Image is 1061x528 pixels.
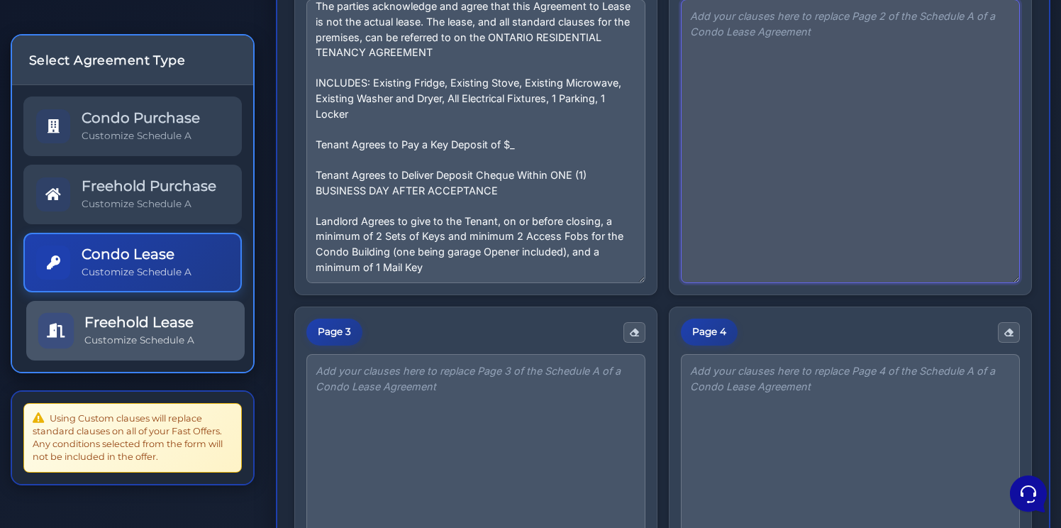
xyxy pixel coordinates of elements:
[102,150,199,162] span: Start a Conversation
[23,102,51,131] img: dark
[11,397,99,430] button: Home
[23,79,115,91] span: Your Conversations
[84,314,194,331] h5: Freehold Lease
[82,129,200,143] p: Customize Schedule A
[177,199,261,210] a: Open Help Center
[82,197,216,211] p: Customize Schedule A
[23,165,242,224] a: Freehold Purchase Customize Schedule A
[29,53,236,67] h4: Select Agreement Type
[23,97,242,156] a: Condo Purchase Customize Schedule A
[82,177,216,194] h5: Freehold Purchase
[43,417,67,430] p: Home
[32,229,232,243] input: Search for an Article...
[23,199,96,210] span: Find an Answer
[26,301,245,361] a: Freehold Lease Customize Schedule A
[229,79,261,91] a: See all
[122,417,162,430] p: Messages
[82,109,200,126] h5: Condo Purchase
[82,265,191,279] p: Customize Schedule A
[681,319,738,346] div: Page 4
[1007,473,1050,515] iframe: Customerly Messenger Launcher
[220,417,238,430] p: Help
[23,403,242,473] div: Using Custom clauses will replace standard clauses on all of your Fast Offers. Any conditions sel...
[23,233,242,292] a: Condo Lease Customize Schedule A
[11,11,238,57] h2: Hello [PERSON_NAME] 👋
[84,334,194,347] p: Customize Schedule A
[82,246,191,263] h5: Condo Lease
[185,397,272,430] button: Help
[306,319,362,346] div: Page 3
[23,142,261,170] button: Start a Conversation
[99,397,186,430] button: Messages
[45,102,74,131] img: dark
